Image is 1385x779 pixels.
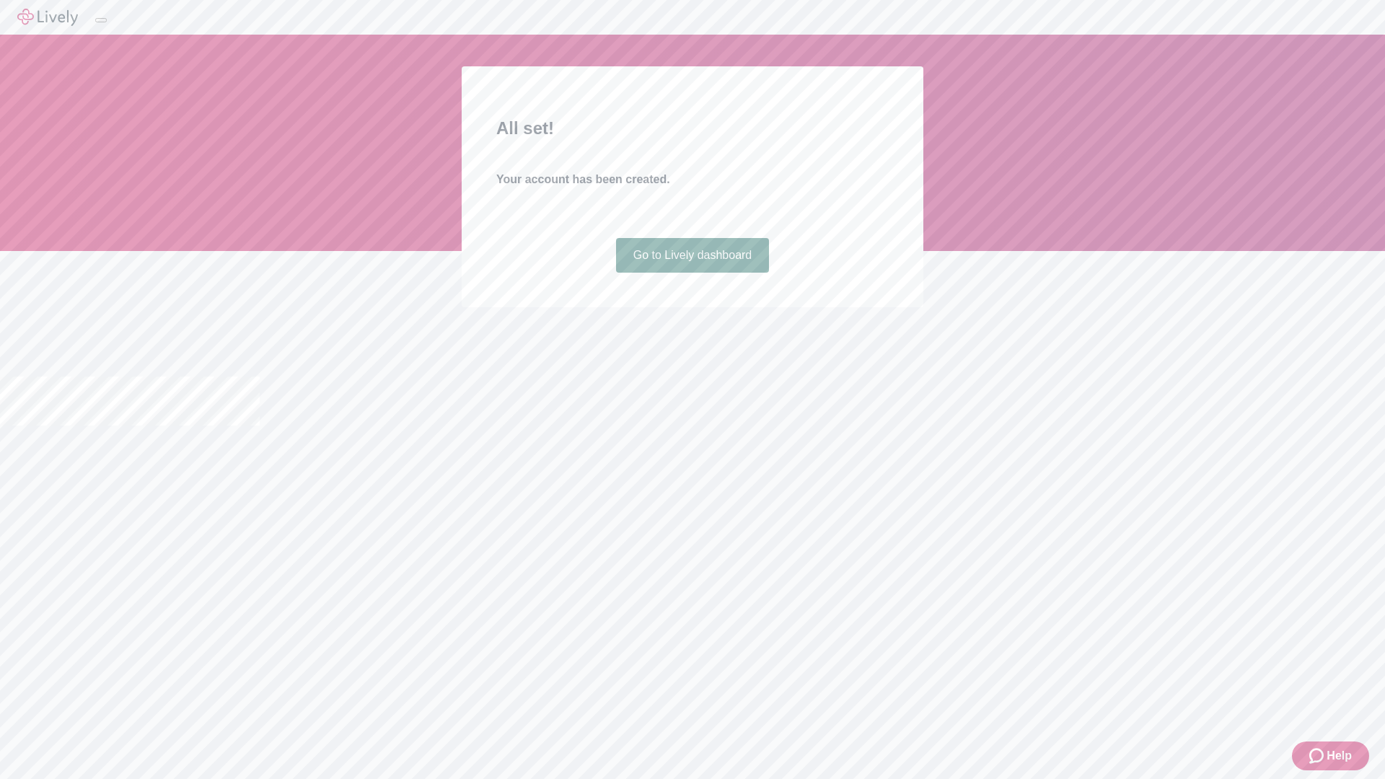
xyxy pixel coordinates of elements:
[496,171,889,188] h4: Your account has been created.
[1292,741,1369,770] button: Zendesk support iconHelp
[616,238,770,273] a: Go to Lively dashboard
[1327,747,1352,765] span: Help
[1309,747,1327,765] svg: Zendesk support icon
[95,18,107,22] button: Log out
[17,9,78,26] img: Lively
[496,115,889,141] h2: All set!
